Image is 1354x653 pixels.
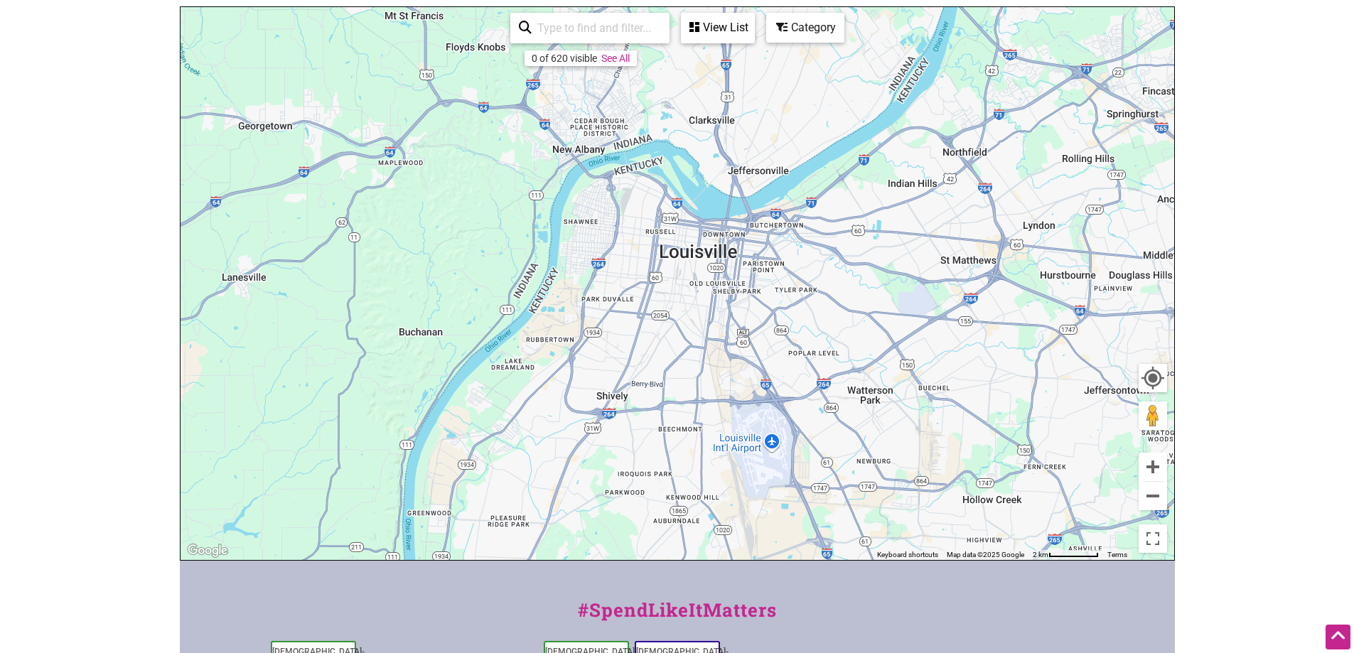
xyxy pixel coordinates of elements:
[180,596,1175,638] div: #SpendLikeItMatters
[768,14,843,41] div: Category
[1139,364,1167,392] button: Your Location
[1139,482,1167,510] button: Zoom out
[682,14,753,41] div: View List
[510,13,670,43] div: Type to search and filter
[1326,625,1350,649] div: Scroll Back to Top
[1033,551,1048,558] span: 2 km
[681,13,755,43] div: See a list of the visible businesses
[601,53,630,64] a: See All
[184,541,231,560] img: Google
[1139,453,1167,481] button: Zoom in
[532,14,661,42] input: Type to find and filter...
[947,551,1024,558] span: Map data ©2025 Google
[1137,523,1168,554] button: Toggle fullscreen view
[1107,551,1127,558] a: Terms
[532,53,597,64] div: 0 of 620 visible
[877,550,938,560] button: Keyboard shortcuts
[1139,401,1167,430] button: Drag Pegman onto the map to open Street View
[766,13,844,43] div: Filter by category
[1028,550,1103,560] button: Map Scale: 2 km per 67 pixels
[184,541,231,560] a: Open this area in Google Maps (opens a new window)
